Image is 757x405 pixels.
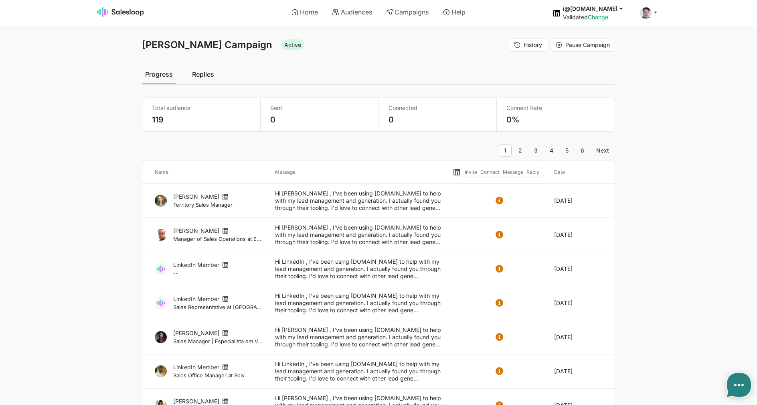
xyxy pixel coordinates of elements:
[506,104,605,112] p: Connect Rate
[173,295,219,302] span: LinkedIn Member
[548,224,609,246] div: [DATE]
[548,326,609,348] div: [DATE]
[269,326,451,348] div: Hi [PERSON_NAME] , I've been using [DOMAIN_NAME] to help with my lead management and generation. ...
[591,144,614,157] a: Next
[548,190,609,212] div: [DATE]
[563,14,630,21] div: Validated
[173,364,219,370] span: LinkedIn Member
[479,168,501,176] div: Connect
[269,224,451,246] div: Hi [PERSON_NAME] , I've been using [DOMAIN_NAME] to help with my lead management and generation. ...
[152,104,251,112] p: Total audience
[173,330,219,336] a: [PERSON_NAME]
[389,104,487,112] p: Connected
[173,235,262,242] small: Manager of Sales Operations at Engage PEO
[463,168,479,176] div: Invite
[588,14,608,20] a: Change
[269,167,451,177] div: Message
[148,167,269,177] div: Name
[97,7,144,17] img: Salesloop
[575,144,589,157] a: 6
[173,372,262,379] small: Sales Office Manager at Solv
[525,168,541,176] div: Reply
[509,38,547,52] button: History
[269,360,451,382] div: Hi LinkedIn , I've been using [DOMAIN_NAME] to help with my lead management and generation. I act...
[173,398,219,405] a: [PERSON_NAME]
[286,5,324,19] a: Home
[269,292,451,314] div: Hi LinkedIn , I've been using [DOMAIN_NAME] to help with my lead management and generation. I act...
[173,269,262,277] small: --
[529,144,543,157] a: 3
[269,190,451,212] div: Hi [PERSON_NAME] , I've been using [DOMAIN_NAME] to help with my lead management and generation. ...
[142,39,272,51] span: [PERSON_NAME] Campaign
[548,292,609,314] div: [DATE]
[524,41,542,48] span: History
[269,258,451,280] div: Hi LinkedIn , I've been using [DOMAIN_NAME] to help with my lead management and generation. I act...
[548,360,609,382] div: [DATE]
[270,115,369,125] p: 0
[565,41,610,48] span: Pause Campaign
[327,5,378,19] a: Audiences
[189,64,217,84] a: Replies
[548,258,609,280] div: [DATE]
[437,5,471,19] a: Help
[381,5,434,19] a: Campaigns
[142,64,176,84] a: Progress
[551,38,615,52] a: Pause Campaign
[173,261,219,268] span: LinkedIn Member
[389,115,487,125] p: 0
[499,144,512,157] span: 1
[173,338,262,345] small: Sales Manager | Especialista em Vendas de Soluções Tecnológicas para o Setor Financeiro | Transfo...
[152,115,251,125] p: 119
[563,5,630,12] button: i@[DOMAIN_NAME]
[560,144,574,157] a: 5
[506,115,605,125] p: 0%
[173,227,219,234] a: [PERSON_NAME]
[501,168,525,176] div: Message
[173,303,262,311] small: Sales Representative at [GEOGRAPHIC_DATA]
[173,193,219,200] a: [PERSON_NAME]
[270,104,369,112] p: Sent
[513,144,527,157] a: 2
[548,167,609,177] div: Date
[544,144,559,157] a: 4
[281,39,304,51] span: Active
[173,201,262,208] small: Territory Sales Manager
